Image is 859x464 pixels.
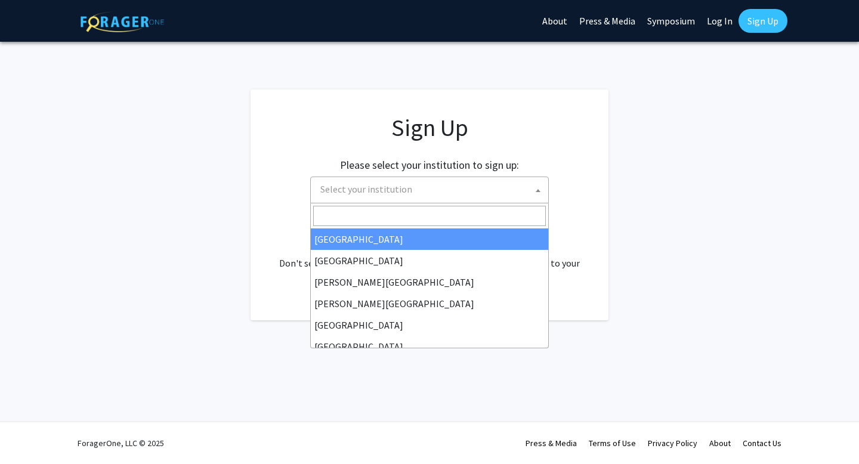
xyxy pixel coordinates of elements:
[743,438,781,448] a: Contact Us
[274,113,585,142] h1: Sign Up
[311,271,548,293] li: [PERSON_NAME][GEOGRAPHIC_DATA]
[316,177,548,202] span: Select your institution
[311,336,548,357] li: [GEOGRAPHIC_DATA]
[526,438,577,448] a: Press & Media
[311,228,548,250] li: [GEOGRAPHIC_DATA]
[313,206,546,226] input: Search
[311,314,548,336] li: [GEOGRAPHIC_DATA]
[648,438,697,448] a: Privacy Policy
[311,293,548,314] li: [PERSON_NAME][GEOGRAPHIC_DATA]
[320,183,412,195] span: Select your institution
[78,422,164,464] div: ForagerOne, LLC © 2025
[340,159,519,172] h2: Please select your institution to sign up:
[589,438,636,448] a: Terms of Use
[81,11,164,32] img: ForagerOne Logo
[739,9,787,33] a: Sign Up
[311,250,548,271] li: [GEOGRAPHIC_DATA]
[9,410,51,455] iframe: Chat
[310,177,549,203] span: Select your institution
[709,438,731,448] a: About
[274,227,585,284] div: Already have an account? . Don't see your institution? about bringing ForagerOne to your institut...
